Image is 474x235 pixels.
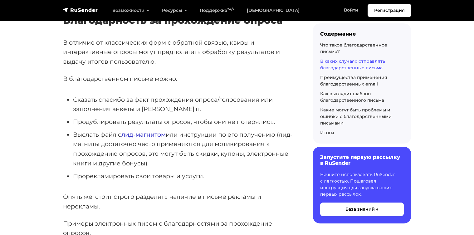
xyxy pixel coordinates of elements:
a: Как выглядит шаблон благодарственного письма [320,91,384,103]
p: В отличие от классических форм с обратной связью, квизы и интерактивные опросы могут предполагать... [63,38,293,66]
a: Ресурсы [156,4,193,17]
a: Запустите первую рассылку в RuSender Начните использовать RuSender с легкостью. Пошаговая инструк... [313,147,411,223]
li: Продублировать результаты опросов, чтобы они не потерялись. [73,117,293,127]
a: [DEMOGRAPHIC_DATA] [241,4,306,17]
a: Что такое благодарственное письмо? [320,42,387,54]
a: лид-магнитом [121,131,166,138]
div: Содержание [320,31,404,37]
a: Войти [338,4,364,17]
a: Преимущества применения благодарственных email [320,75,387,87]
p: В благодарственном письме можно: [63,74,293,84]
img: RuSender [63,7,98,13]
h6: Запустите первую рассылку в RuSender [320,154,404,166]
button: База знаний → [320,203,404,216]
a: Возможности [106,4,156,17]
li: Прорекламировать свои товары и услуги. [73,171,293,181]
a: В каких случаях отправлять благодарственные письма [320,58,385,71]
a: Итоги [320,130,334,135]
p: Начните использовать RuSender с легкостью. Пошаговая инструкция для запуска ваших первых рассылок. [320,171,404,198]
p: Опять же, стоит строго разделять наличие в письме рекламы и нерекламы. [63,192,293,211]
sup: 24/7 [227,7,234,11]
li: Выслать файл с или инструкции по его получению (лид-магниты достаточно часто применяются для моти... [73,130,293,168]
a: Регистрация [368,4,411,17]
a: Какие могут быть проблемы и ошибки с благодарственными письмами [320,107,392,126]
a: Поддержка24/7 [193,4,241,17]
li: Сказать спасибо за факт прохождения опроса/голосования или заполнения анкеты и [PERSON_NAME].п. [73,95,293,114]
